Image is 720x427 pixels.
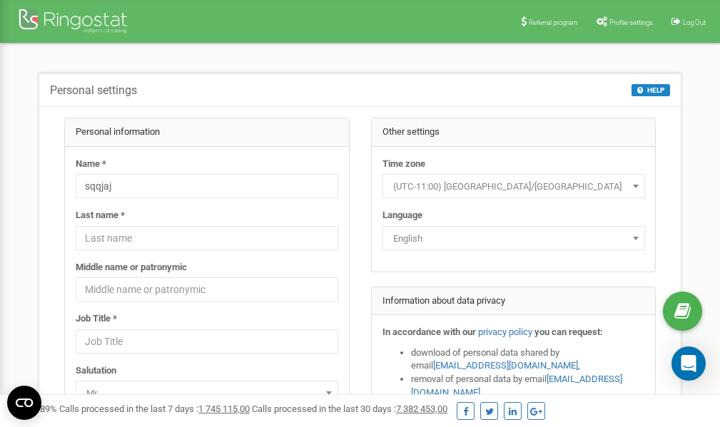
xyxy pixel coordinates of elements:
[50,84,137,97] h5: Personal settings
[632,84,670,96] button: HELP
[76,261,187,274] label: Middle name or patronymic
[65,118,349,147] div: Personal information
[529,19,578,26] span: Referral program
[387,229,640,249] span: English
[198,403,250,414] u: 1 745 115,00
[396,403,447,414] u: 7 382 453,00
[7,386,41,420] button: Open CMP widget
[76,364,116,378] label: Salutation
[411,373,645,399] li: removal of personal data by email ,
[76,312,117,326] label: Job Title *
[372,118,656,147] div: Other settings
[76,174,338,198] input: Name
[372,287,656,316] div: Information about data privacy
[534,326,603,337] strong: you can request:
[382,158,425,171] label: Time zone
[382,226,645,250] span: English
[76,329,338,354] input: Job Title
[76,226,338,250] input: Last name
[252,403,447,414] span: Calls processed in the last 30 days :
[609,19,653,26] span: Profile settings
[382,326,476,337] strong: In accordance with our
[671,346,706,381] div: Open Intercom Messenger
[411,346,645,373] li: download of personal data shared by email ,
[382,174,645,198] span: (UTC-11:00) Pacific/Midway
[59,403,250,414] span: Calls processed in the last 7 days :
[433,360,578,371] a: [EMAIL_ADDRESS][DOMAIN_NAME]
[382,209,422,222] label: Language
[478,326,532,337] a: privacy policy
[76,209,125,222] label: Last name *
[76,381,338,405] span: Mr.
[683,19,706,26] span: Log Out
[387,177,640,197] span: (UTC-11:00) Pacific/Midway
[81,384,333,403] span: Mr.
[76,158,106,171] label: Name *
[76,277,338,302] input: Middle name or patronymic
